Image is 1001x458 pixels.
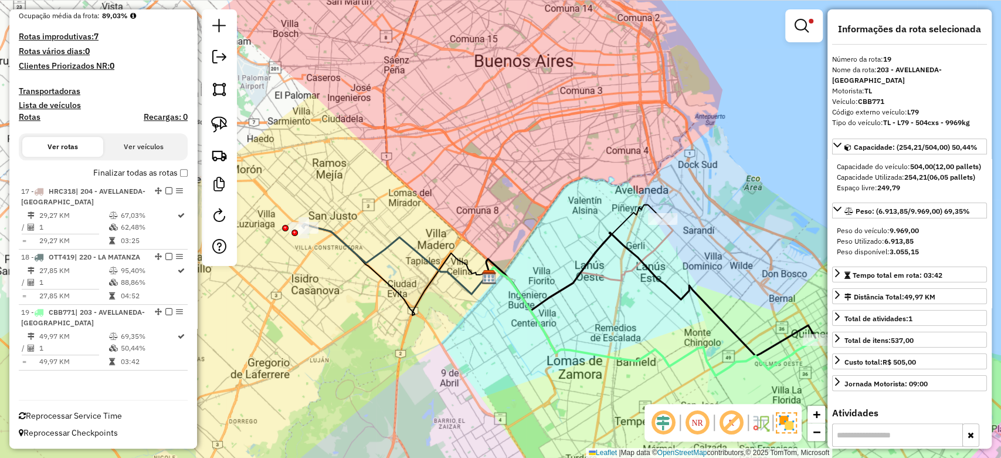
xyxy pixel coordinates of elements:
span: CBB771 [49,308,75,316]
td: / [21,342,27,354]
td: 29,27 KM [39,235,108,247]
div: Motorista: [832,86,987,96]
a: Criar rota [206,142,232,168]
i: Tempo total em rota [108,292,114,299]
div: Capacidade do veículo: [837,161,982,172]
strong: R$ 505,00 [883,358,916,366]
strong: 9.969,00 [890,226,919,235]
strong: 537,00 [891,336,914,345]
strong: 6.913,85 [884,237,914,245]
a: Jornada Motorista: 09:00 [832,375,987,391]
strong: L79 [907,107,919,116]
span: + [813,407,820,422]
span: 17 - [21,187,145,206]
img: Fluxo de ruas [751,413,770,432]
div: Peso: (6.913,85/9.969,00) 69,35% [832,221,987,262]
div: Distância Total: [844,292,935,302]
a: Custo total:R$ 505,00 [832,353,987,369]
td: 69,35% [120,331,177,342]
div: Espaço livre: [837,183,982,193]
i: Rota otimizada [178,267,185,274]
img: Selecionar atividades - polígono [211,81,228,97]
span: Capacidade: (254,21/504,00) 50,44% [854,143,978,151]
i: Distância Total [28,267,35,274]
h4: Lista de veículos [19,100,188,110]
i: Distância Total [28,333,35,340]
td: 27,85 KM [39,265,108,277]
span: Filtro Ativo [809,19,813,23]
td: 50,44% [120,342,177,354]
img: Exibir/Ocultar setores [776,412,797,433]
div: Peso Utilizado: [837,236,982,247]
a: Tempo total em rota: 03:42 [832,267,987,282]
strong: 1 [908,314,912,323]
i: % de utilização do peso [108,212,117,219]
span: Reprocessar Checkpoints [19,427,118,438]
a: Nova sessão e pesquisa [208,14,231,41]
td: = [21,235,27,247]
i: % de utilização da cubagem [108,345,117,352]
td: 27,85 KM [39,290,108,302]
em: Finalizar rota [165,308,172,315]
strong: 0 [85,46,90,56]
i: % de utilização da cubagem [108,224,117,231]
strong: 19 [883,55,891,63]
em: Alterar sequência das rotas [155,187,162,194]
strong: (06,05 pallets) [927,173,975,181]
span: | 204 - AVELLANEDA-[GEOGRAPHIC_DATA] [21,187,145,206]
span: Ocultar deslocamento [649,409,677,437]
div: Nome da rota: [832,65,987,86]
td: 03:42 [120,356,177,368]
strong: (12,00 pallets) [933,162,981,171]
span: OTT419 [49,252,74,261]
span: Exibir rótulo [717,409,745,437]
span: 18 - [21,252,140,261]
em: Finalizar rota [165,253,172,260]
div: Código externo veículo: [832,107,987,117]
strong: 254,21 [904,173,927,181]
em: Finalizar rota [165,187,172,194]
button: Ver veículos [103,137,184,157]
td: 1 [39,221,108,233]
td: = [21,356,27,368]
td: / [21,221,27,233]
input: Finalizar todas as rotas [180,169,188,177]
strong: TL - L79 - 504cxs - 9969kg [883,118,970,127]
span: Peso: (6.913,85/9.969,00) 69,35% [856,207,970,215]
span: Total de atividades: [844,314,912,323]
span: 19 - [21,308,145,327]
i: % de utilização do peso [108,267,117,274]
img: SAZ AR Mercado Central - SMK [481,270,497,285]
div: Peso disponível: [837,247,982,257]
td: 88,86% [120,277,177,288]
i: Rota otimizada [178,333,185,340]
i: % de utilização do peso [108,333,117,340]
span: 49,97 KM [904,292,935,301]
span: Ocultar NR [683,409,711,437]
em: Opções [176,308,183,315]
strong: 3.055,15 [890,247,919,256]
td: = [21,290,27,302]
h4: Rotas improdutivas: [19,32,188,42]
a: Total de itens:537,00 [832,332,987,348]
label: Finalizar todas as rotas [93,167,188,179]
strong: 7 [94,31,99,42]
a: Rotas [19,112,40,122]
strong: CBB771 [858,97,884,106]
a: Criar modelo [208,173,231,199]
a: OpenStreetMap [657,449,707,457]
img: Selecionar atividades - laço [211,116,228,133]
strong: 0 [110,60,114,71]
span: Peso do veículo: [837,226,919,235]
h4: Informações da rota selecionada [832,23,987,35]
strong: 203 - AVELLANEDA-[GEOGRAPHIC_DATA] [832,65,942,85]
td: 29,27 KM [39,210,108,221]
div: Map data © contributors,© 2025 TomTom, Microsoft [586,448,832,458]
a: Zoom in [807,406,825,423]
em: Alterar sequência das rotas [155,308,162,315]
td: 04:52 [120,290,177,302]
td: / [21,277,27,288]
div: Número da rota: [832,54,987,65]
i: Rota otimizada [178,212,185,219]
div: Custo total: [844,357,916,368]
